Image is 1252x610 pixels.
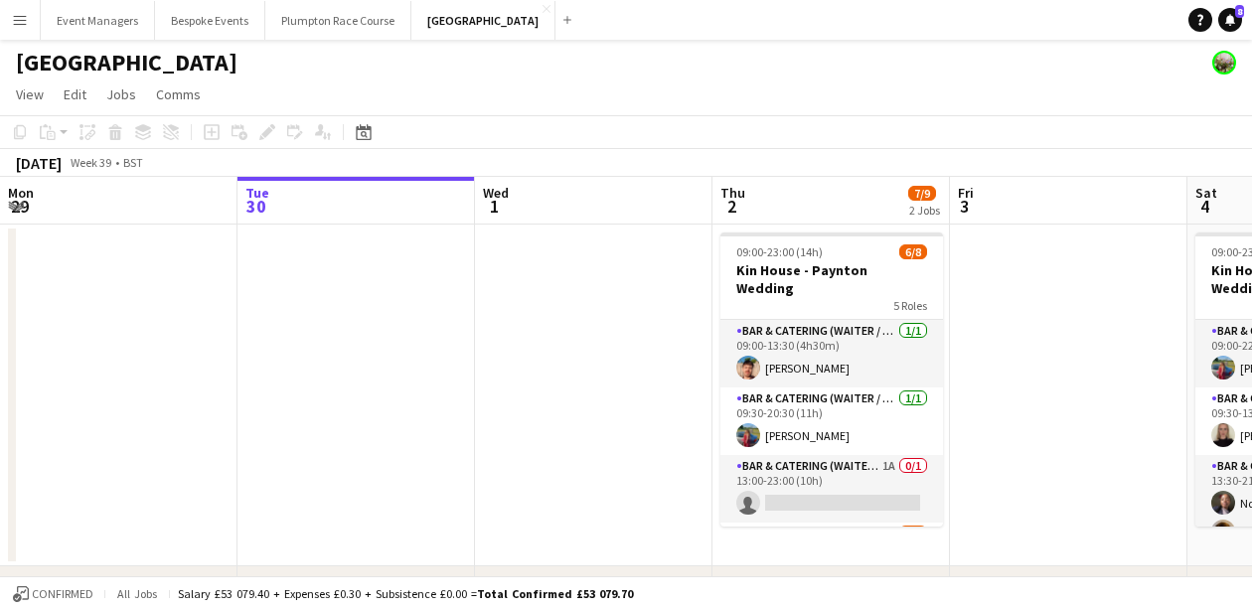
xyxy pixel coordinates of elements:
span: Confirmed [32,587,93,601]
span: 6/8 [899,244,927,259]
app-card-role: Bar & Catering (Waiter / waitress)1/109:30-20:30 (11h)[PERSON_NAME] [720,387,943,455]
span: Thu [720,184,745,202]
span: 8 [1235,5,1244,18]
div: [DATE] [16,153,62,173]
button: [GEOGRAPHIC_DATA] [411,1,555,40]
span: Jobs [106,85,136,103]
span: Week 39 [66,155,115,170]
a: View [8,81,52,107]
span: Total Confirmed £53 079.70 [477,586,633,601]
button: Confirmed [10,583,96,605]
app-job-card: 09:00-23:00 (14h)6/8Kin House - Paynton Wedding5 RolesBar & Catering (Waiter / waitress)1/109:00-... [720,232,943,527]
h1: [GEOGRAPHIC_DATA] [16,48,237,77]
span: 29 [5,195,34,218]
button: Bespoke Events [155,1,265,40]
span: 7/9 [908,186,936,201]
span: 4 [1192,195,1217,218]
span: Comms [156,85,201,103]
a: Edit [56,81,94,107]
a: Jobs [98,81,144,107]
div: Salary £53 079.40 + Expenses £0.30 + Subsistence £0.00 = [178,586,633,601]
span: Sat [1195,184,1217,202]
app-card-role: Bar & Catering (Waiter / waitress)1/109:00-13:30 (4h30m)[PERSON_NAME] [720,320,943,387]
span: All jobs [113,586,161,601]
span: Mon [8,184,34,202]
span: Edit [64,85,86,103]
app-card-role: Bar & Catering (Waiter / waitress)1A0/113:00-23:00 (10h) [720,455,943,523]
span: 09:00-23:00 (14h) [736,244,823,259]
div: BST [123,155,143,170]
span: Wed [483,184,509,202]
button: Plumpton Race Course [265,1,411,40]
span: Fri [958,184,974,202]
span: 3 [955,195,974,218]
span: 1 [480,195,509,218]
a: Comms [148,81,209,107]
span: 5 Roles [893,298,927,313]
app-user-avatar: Staffing Manager [1212,51,1236,75]
span: Tue [245,184,269,202]
a: 8 [1218,8,1242,32]
span: 30 [242,195,269,218]
div: 2 Jobs [909,203,940,218]
span: 2 [717,195,745,218]
h3: Kin House - Paynton Wedding [720,261,943,297]
button: Event Managers [41,1,155,40]
div: Kitchen [32,572,85,592]
span: View [16,85,44,103]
